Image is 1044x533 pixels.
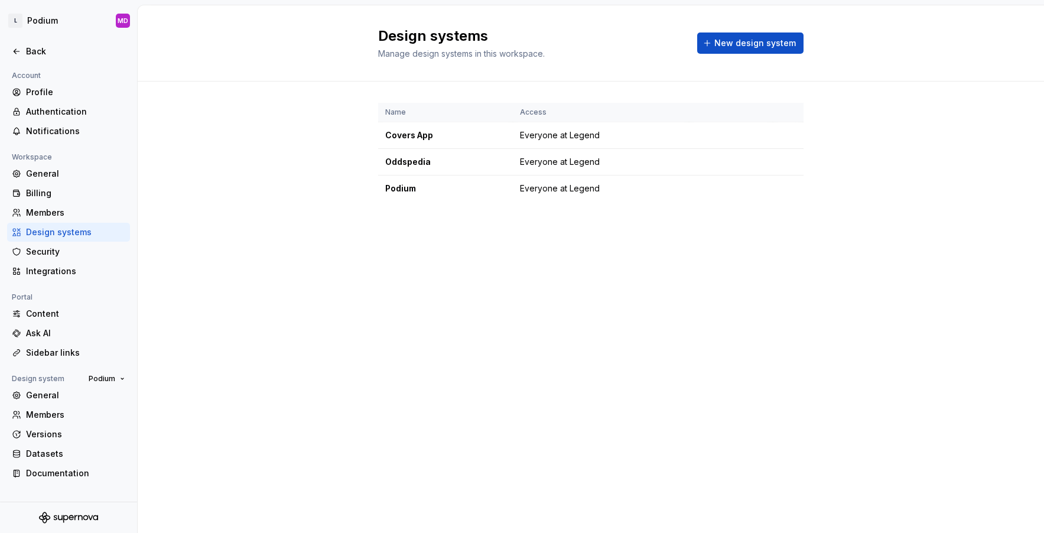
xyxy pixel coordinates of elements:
[7,405,130,424] a: Members
[7,122,130,141] a: Notifications
[7,324,130,343] a: Ask AI
[26,86,125,98] div: Profile
[7,343,130,362] a: Sidebar links
[7,444,130,463] a: Datasets
[26,448,125,460] div: Datasets
[7,464,130,483] a: Documentation
[7,386,130,405] a: General
[520,129,600,141] span: Everyone at Legend
[26,187,125,199] div: Billing
[8,14,22,28] div: L
[520,183,600,194] span: Everyone at Legend
[26,308,125,320] div: Content
[7,425,130,444] a: Versions
[385,129,506,141] div: Covers App
[26,467,125,479] div: Documentation
[7,102,130,121] a: Authentication
[7,372,69,386] div: Design system
[26,106,125,118] div: Authentication
[7,223,130,242] a: Design systems
[7,42,130,61] a: Back
[26,246,125,258] div: Security
[26,168,125,180] div: General
[385,183,506,194] div: Podium
[513,103,689,122] th: Access
[89,374,115,383] span: Podium
[118,16,128,25] div: MD
[26,265,125,277] div: Integrations
[26,428,125,440] div: Versions
[26,45,125,57] div: Back
[7,164,130,183] a: General
[26,226,125,238] div: Design systems
[7,203,130,222] a: Members
[27,15,58,27] div: Podium
[7,262,130,281] a: Integrations
[7,69,45,83] div: Account
[714,37,796,49] span: New design system
[26,125,125,137] div: Notifications
[7,150,57,164] div: Workspace
[378,48,545,58] span: Manage design systems in this workspace.
[39,512,98,524] svg: Supernova Logo
[385,156,506,168] div: Oddspedia
[378,103,513,122] th: Name
[520,156,600,168] span: Everyone at Legend
[7,290,37,304] div: Portal
[7,242,130,261] a: Security
[26,207,125,219] div: Members
[26,389,125,401] div: General
[26,347,125,359] div: Sidebar links
[697,32,804,54] button: New design system
[26,327,125,339] div: Ask AI
[7,184,130,203] a: Billing
[26,409,125,421] div: Members
[378,27,683,45] h2: Design systems
[2,8,135,34] button: LPodiumMD
[7,83,130,102] a: Profile
[7,304,130,323] a: Content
